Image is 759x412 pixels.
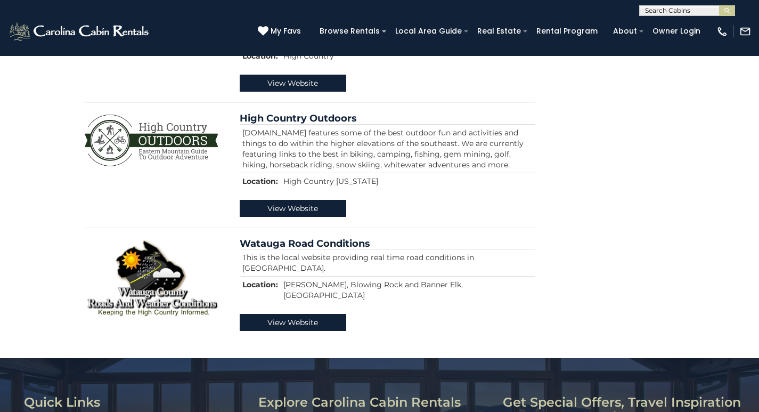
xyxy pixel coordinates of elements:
span: My Favs [271,26,301,37]
a: Rental Program [531,23,603,39]
img: phone-regular-white.png [716,26,728,37]
strong: Location: [242,51,278,61]
td: High Country [US_STATE] [281,173,535,189]
img: Watauga Road Conditions [84,239,224,317]
a: Real Estate [472,23,526,39]
a: My Favs [258,26,304,37]
img: mail-regular-white.png [739,26,751,37]
strong: Location: [242,280,278,289]
a: High Country Outdoors [240,112,357,124]
a: Browse Rentals [314,23,385,39]
strong: Location: [242,176,278,186]
td: [PERSON_NAME], Blowing Rock and Banner Elk, [GEOGRAPHIC_DATA] [281,277,535,304]
a: About [608,23,642,39]
a: Owner Login [647,23,706,39]
a: Local Area Guide [390,23,467,39]
a: Watauga Road Conditions [240,238,370,249]
td: This is the local website providing real time road conditions in [GEOGRAPHIC_DATA]. [240,249,535,277]
td: [DOMAIN_NAME] features some of the best outdoor fun and activities and things to do within the hi... [240,124,535,173]
a: View Website [240,75,346,92]
img: High Country Outdoors [84,114,224,166]
a: View Website [240,314,346,331]
h3: Quick Links [24,395,250,409]
a: View Website [240,200,346,217]
h3: Explore Carolina Cabin Rentals [258,395,493,409]
img: White-1-2.png [8,21,152,42]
